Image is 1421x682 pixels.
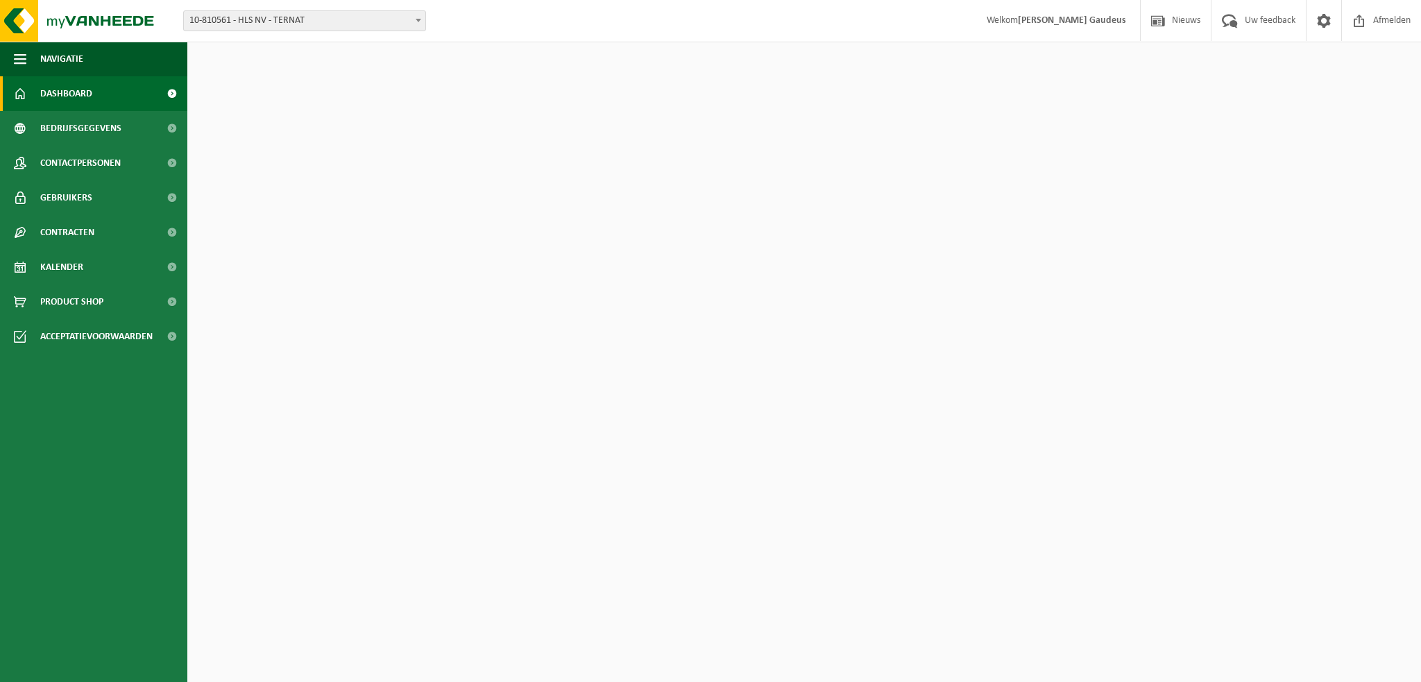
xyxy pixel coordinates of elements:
span: 10-810561 - HLS NV - TERNAT [184,11,425,31]
span: Bedrijfsgegevens [40,111,121,146]
span: Acceptatievoorwaarden [40,319,153,354]
span: Product Shop [40,284,103,319]
span: Contracten [40,215,94,250]
span: Gebruikers [40,180,92,215]
span: Kalender [40,250,83,284]
span: Contactpersonen [40,146,121,180]
span: 10-810561 - HLS NV - TERNAT [183,10,426,31]
span: Navigatie [40,42,83,76]
strong: [PERSON_NAME] Gaudeus [1018,15,1126,26]
span: Dashboard [40,76,92,111]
